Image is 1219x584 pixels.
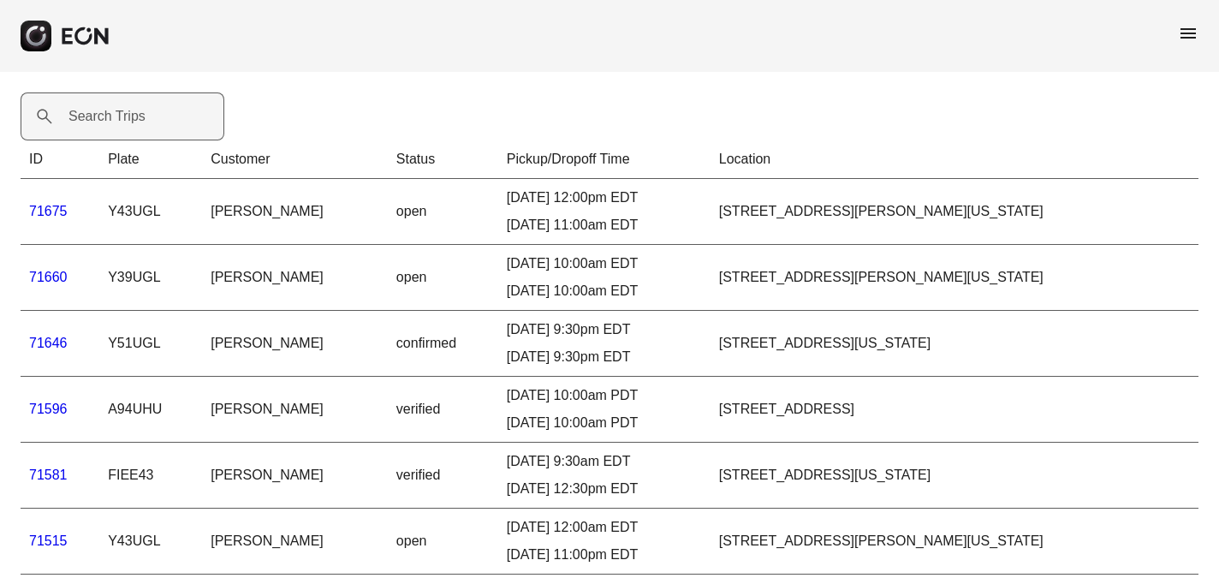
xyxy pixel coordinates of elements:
[711,509,1198,575] td: [STREET_ADDRESS][PERSON_NAME][US_STATE]
[388,245,498,311] td: open
[99,509,202,575] td: Y43UGL
[99,245,202,311] td: Y39UGL
[388,443,498,509] td: verified
[68,106,146,127] label: Search Trips
[711,377,1198,443] td: [STREET_ADDRESS]
[507,347,702,367] div: [DATE] 9:30pm EDT
[202,311,388,377] td: [PERSON_NAME]
[99,311,202,377] td: Y51UGL
[507,188,702,208] div: [DATE] 12:00pm EDT
[507,319,702,340] div: [DATE] 9:30pm EDT
[507,253,702,274] div: [DATE] 10:00am EDT
[507,517,702,538] div: [DATE] 12:00am EDT
[507,451,702,472] div: [DATE] 9:30am EDT
[1178,23,1198,44] span: menu
[507,413,702,433] div: [DATE] 10:00am PDT
[202,377,388,443] td: [PERSON_NAME]
[202,140,388,179] th: Customer
[711,140,1198,179] th: Location
[388,140,498,179] th: Status
[507,479,702,499] div: [DATE] 12:30pm EDT
[99,140,202,179] th: Plate
[507,545,702,565] div: [DATE] 11:00pm EDT
[388,377,498,443] td: verified
[388,509,498,575] td: open
[507,281,702,301] div: [DATE] 10:00am EDT
[29,336,68,350] a: 71646
[388,179,498,245] td: open
[388,311,498,377] td: confirmed
[29,533,68,548] a: 71515
[99,443,202,509] td: FIEE43
[202,179,388,245] td: [PERSON_NAME]
[202,443,388,509] td: [PERSON_NAME]
[29,270,68,284] a: 71660
[202,509,388,575] td: [PERSON_NAME]
[21,140,99,179] th: ID
[99,377,202,443] td: A94UHU
[711,311,1198,377] td: [STREET_ADDRESS][US_STATE]
[507,215,702,235] div: [DATE] 11:00am EDT
[711,245,1198,311] td: [STREET_ADDRESS][PERSON_NAME][US_STATE]
[202,245,388,311] td: [PERSON_NAME]
[507,385,702,406] div: [DATE] 10:00am PDT
[29,468,68,482] a: 71581
[29,402,68,416] a: 71596
[29,204,68,218] a: 71675
[711,179,1198,245] td: [STREET_ADDRESS][PERSON_NAME][US_STATE]
[498,140,711,179] th: Pickup/Dropoff Time
[711,443,1198,509] td: [STREET_ADDRESS][US_STATE]
[99,179,202,245] td: Y43UGL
